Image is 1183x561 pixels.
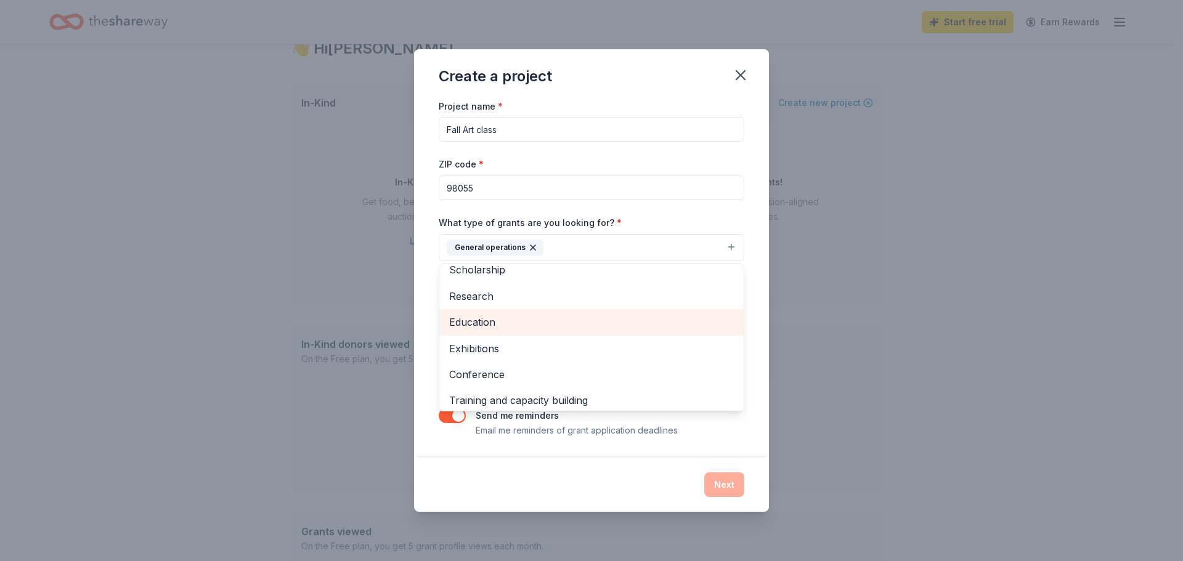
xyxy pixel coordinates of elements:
[449,262,734,278] span: Scholarship
[449,392,734,408] span: Training and capacity building
[449,288,734,304] span: Research
[439,264,744,411] div: General operations
[439,234,744,261] button: General operations
[449,366,734,382] span: Conference
[449,314,734,330] span: Education
[449,341,734,357] span: Exhibitions
[447,240,543,256] div: General operations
